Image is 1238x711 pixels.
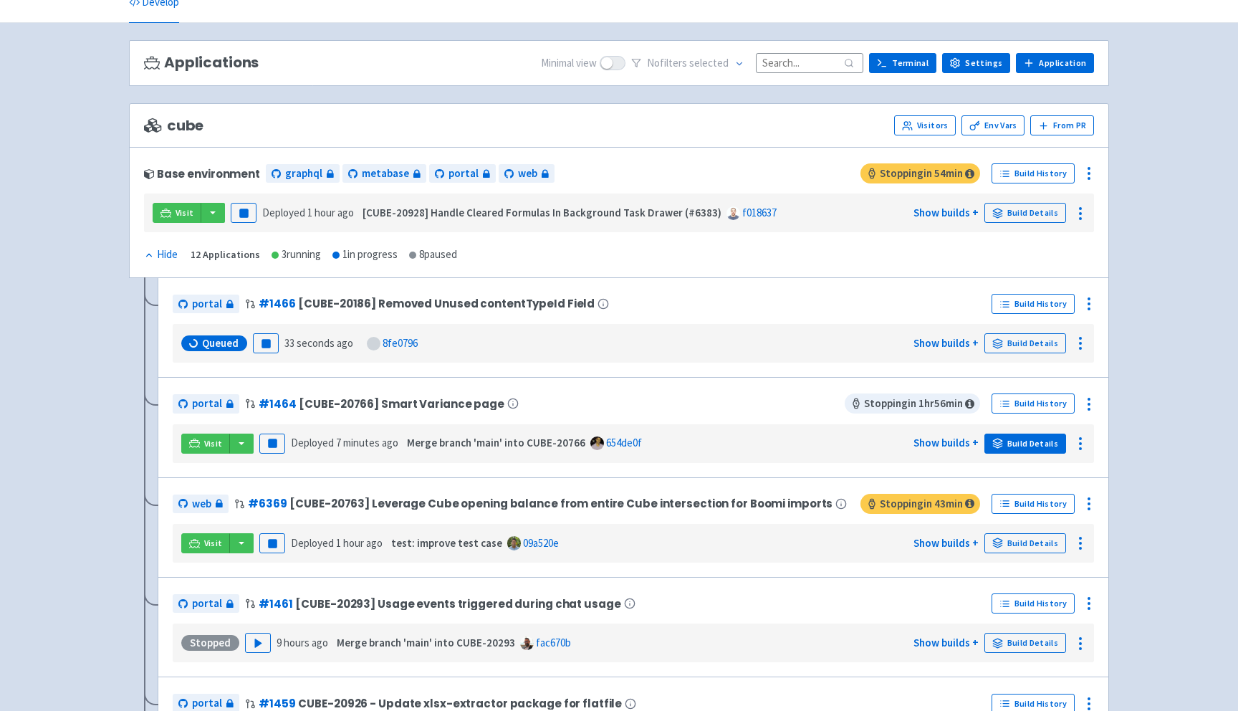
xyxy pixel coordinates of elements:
a: Build History [992,494,1075,514]
a: 654de0f [606,436,642,449]
a: 8fe0796 [383,336,418,350]
span: Queued [202,336,239,350]
span: CUBE-20926 - Update xlsx-extractor package for flatfile [298,697,622,710]
strong: test: improve test case [391,536,502,550]
button: From PR [1030,115,1094,135]
button: Pause [259,533,285,553]
span: [CUBE-20186] Removed Unused contentTypeId Field [298,297,595,310]
a: Env Vars [961,115,1025,135]
a: Build History [992,294,1075,314]
div: Hide [144,247,178,263]
time: 33 seconds ago [284,336,353,350]
time: 1 hour ago [336,536,383,550]
span: Stopping in 54 min [860,163,980,183]
h3: Applications [144,54,259,71]
span: selected [689,56,729,70]
time: 9 hours ago [277,636,328,649]
a: Build Details [984,633,1066,653]
div: Base environment [144,168,260,180]
time: 1 hour ago [307,206,354,219]
a: Visitors [894,115,956,135]
span: web [518,166,537,182]
span: metabase [362,166,409,182]
a: #6369 [248,496,287,511]
span: [CUBE-20293] Usage events triggered during chat usage [295,598,620,610]
a: #1461 [259,596,292,611]
span: Visit [176,207,194,219]
a: Terminal [869,53,936,73]
input: Search... [756,53,863,72]
a: Settings [942,53,1010,73]
a: Application [1016,53,1094,73]
span: portal [192,296,222,312]
a: Visit [181,434,230,454]
span: portal [192,396,222,412]
span: cube [144,118,203,134]
button: Play [245,633,271,653]
a: web [499,164,555,183]
a: #1466 [259,296,295,311]
a: Build History [992,163,1075,183]
a: Show builds + [913,436,979,449]
div: Stopped [181,635,239,651]
strong: Merge branch 'main' into CUBE-20766 [407,436,585,449]
span: Visit [204,538,223,549]
span: Minimal view [541,55,597,72]
span: Stopping in 43 min [860,494,980,514]
span: Deployed [262,206,354,219]
div: 8 paused [409,247,457,263]
a: Build History [992,593,1075,614]
a: Visit [153,203,201,223]
a: Build Details [984,533,1066,553]
span: [CUBE-20763] Leverage Cube opening balance from entire Cube intersection for Boomi imports [289,497,832,510]
a: Visit [181,533,230,553]
span: No filter s [647,55,729,72]
a: fac670b [536,636,571,649]
button: Pause [253,333,279,353]
a: #1459 [259,696,295,711]
a: portal [173,594,239,614]
a: #1464 [259,396,296,411]
a: Show builds + [913,206,979,219]
span: [CUBE-20766] Smart Variance page [299,398,504,410]
span: portal [192,596,222,612]
div: 1 in progress [332,247,398,263]
span: web [192,496,211,512]
a: Build History [992,393,1075,414]
strong: [CUBE-20928] Handle Cleared Formulas In Background Task Drawer (#6383) [363,206,721,219]
a: portal [429,164,496,183]
a: Build Details [984,333,1066,353]
strong: Merge branch 'main' into CUBE-20293 [337,636,515,649]
time: 7 minutes ago [336,436,398,449]
a: Show builds + [913,336,979,350]
a: Build Details [984,203,1066,223]
button: Hide [144,247,179,263]
a: portal [173,295,239,314]
a: web [173,495,229,514]
a: Show builds + [913,636,979,649]
a: f018637 [742,206,777,219]
a: graphql [266,164,340,183]
span: Visit [204,438,223,449]
button: Pause [231,203,256,223]
a: Show builds + [913,536,979,550]
button: Pause [259,434,285,454]
span: Stopping in 1 hr 56 min [845,393,980,414]
span: graphql [285,166,322,182]
a: portal [173,394,239,414]
div: 12 Applications [191,247,260,263]
a: 09a520e [523,536,559,550]
a: Build Details [984,434,1066,454]
span: Deployed [291,536,383,550]
span: portal [448,166,479,182]
div: 3 running [272,247,321,263]
span: Deployed [291,436,398,449]
a: metabase [342,164,426,183]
